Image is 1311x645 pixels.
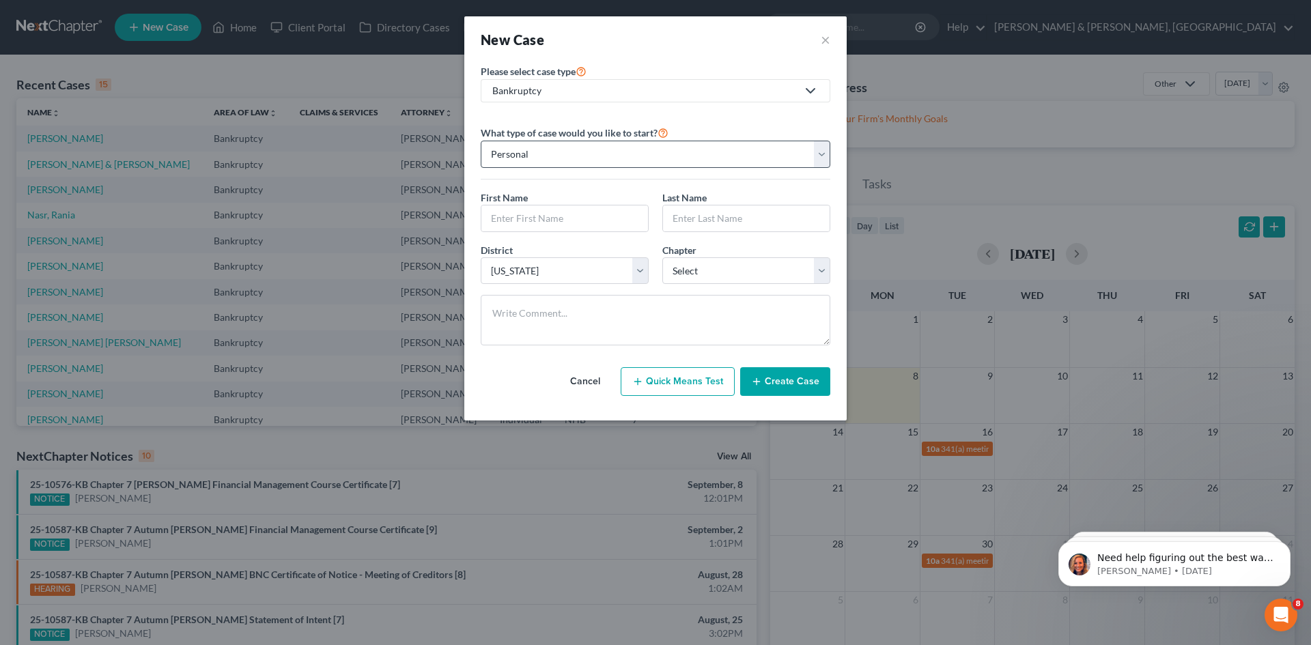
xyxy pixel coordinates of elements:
[492,84,797,98] div: Bankruptcy
[555,368,615,395] button: Cancel
[740,367,830,396] button: Create Case
[481,66,576,77] span: Please select case type
[662,192,707,203] span: Last Name
[1038,513,1311,608] iframe: Intercom notifications message
[663,205,830,231] input: Enter Last Name
[821,30,830,49] button: ×
[481,192,528,203] span: First Name
[621,367,735,396] button: Quick Means Test
[481,124,668,141] label: What type of case would you like to start?
[1265,599,1297,631] iframe: Intercom live chat
[1293,599,1303,610] span: 8
[481,31,544,48] strong: New Case
[481,205,648,231] input: Enter First Name
[481,244,513,256] span: District
[662,244,696,256] span: Chapter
